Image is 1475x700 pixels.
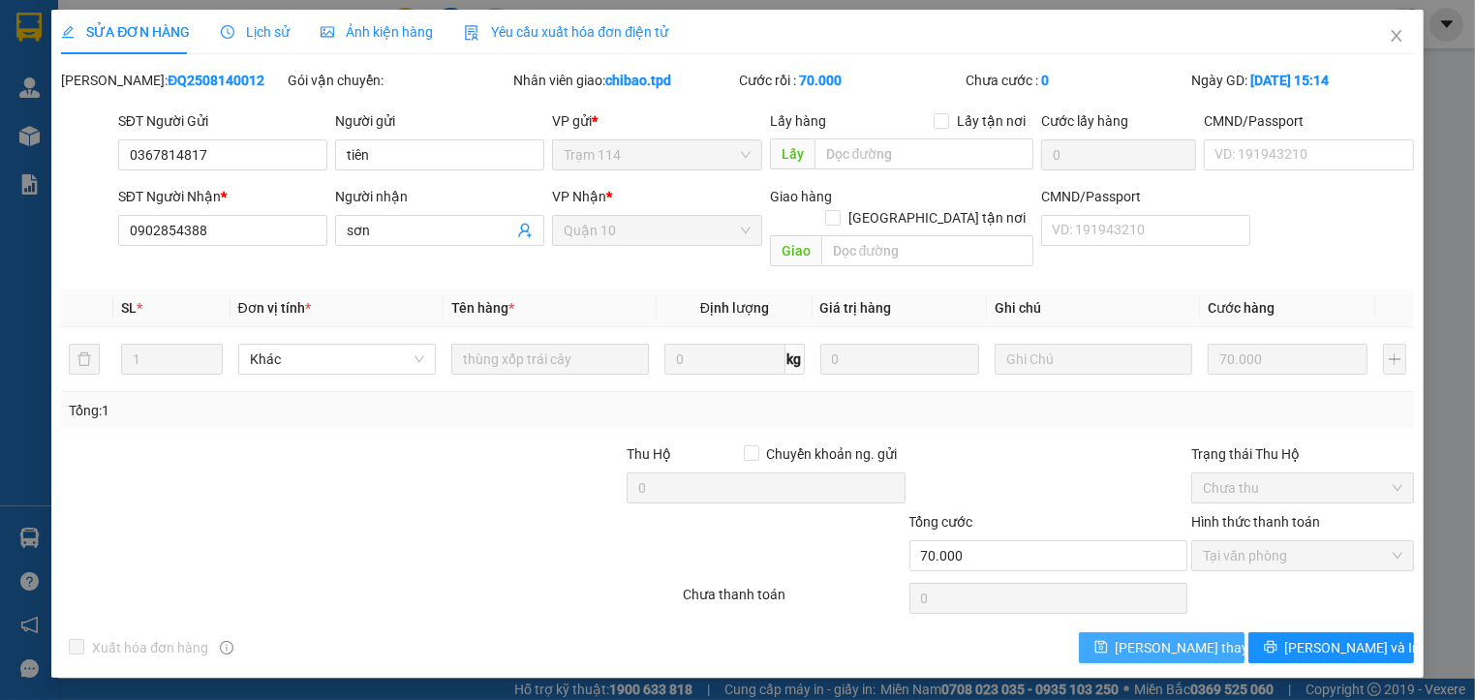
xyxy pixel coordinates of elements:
[288,70,509,91] div: Gói vận chuyển:
[1094,640,1108,655] span: save
[841,207,1033,228] span: [GEOGRAPHIC_DATA] tận nơi
[1389,28,1404,44] span: close
[799,73,842,88] b: 70.000
[1248,632,1414,663] button: printer[PERSON_NAME] và In
[739,70,961,91] div: Cước rồi :
[1041,73,1049,88] b: 0
[564,216,750,245] span: Quận 10
[1208,344,1367,375] input: 0
[221,24,290,40] span: Lịch sử
[700,300,769,316] span: Định lượng
[1191,70,1413,91] div: Ngày GD:
[335,110,544,132] div: Người gửi
[1041,113,1128,129] label: Cước lấy hàng
[770,189,832,204] span: Giao hàng
[464,24,668,40] span: Yêu cầu xuất hóa đơn điện tử
[1203,473,1401,502] span: Chưa thu
[995,344,1192,375] input: Ghi Chú
[1369,10,1424,64] button: Close
[1203,541,1401,570] span: Tại văn phòng
[785,344,805,375] span: kg
[220,641,233,654] span: info-circle
[1285,637,1421,658] span: [PERSON_NAME] và In
[517,223,533,238] span: user-add
[681,584,907,618] div: Chưa thanh toán
[118,186,327,207] div: SĐT Người Nhận
[84,637,216,658] span: Xuất hóa đơn hàng
[451,344,649,375] input: VD: Bàn, Ghế
[69,400,570,421] div: Tổng: 1
[61,24,190,40] span: SỬA ĐƠN HÀNG
[820,344,979,375] input: 0
[1383,344,1406,375] button: plus
[909,514,973,530] span: Tổng cước
[820,300,892,316] span: Giá trị hàng
[1116,637,1271,658] span: [PERSON_NAME] thay đổi
[121,300,137,316] span: SL
[1204,110,1413,132] div: CMND/Passport
[61,70,283,91] div: [PERSON_NAME]:
[1264,640,1277,655] span: printer
[1208,300,1275,316] span: Cước hàng
[966,70,1187,91] div: Chưa cước :
[770,113,826,129] span: Lấy hàng
[451,300,514,316] span: Tên hàng
[1191,514,1320,530] label: Hình thức thanh toán
[238,300,311,316] span: Đơn vị tính
[221,25,234,39] span: clock-circle
[69,344,100,375] button: delete
[118,110,327,132] div: SĐT Người Gửi
[552,110,761,132] div: VP gửi
[770,235,821,266] span: Giao
[627,446,671,462] span: Thu Hộ
[335,186,544,207] div: Người nhận
[250,345,424,374] span: Khác
[464,25,479,41] img: icon
[987,289,1200,327] th: Ghi chú
[321,25,334,39] span: picture
[1079,632,1245,663] button: save[PERSON_NAME] thay đổi
[1041,186,1250,207] div: CMND/Passport
[1041,139,1196,170] input: Cước lấy hàng
[1250,73,1329,88] b: [DATE] 15:14
[564,140,750,169] span: Trạm 114
[759,443,906,465] span: Chuyển khoản ng. gửi
[513,70,735,91] div: Nhân viên giao:
[770,138,814,169] span: Lấy
[1191,443,1413,465] div: Trạng thái Thu Hộ
[321,24,433,40] span: Ảnh kiện hàng
[814,138,1033,169] input: Dọc đường
[168,73,264,88] b: ĐQ2508140012
[61,25,75,39] span: edit
[605,73,671,88] b: chibao.tpd
[949,110,1033,132] span: Lấy tận nơi
[552,189,606,204] span: VP Nhận
[821,235,1033,266] input: Dọc đường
